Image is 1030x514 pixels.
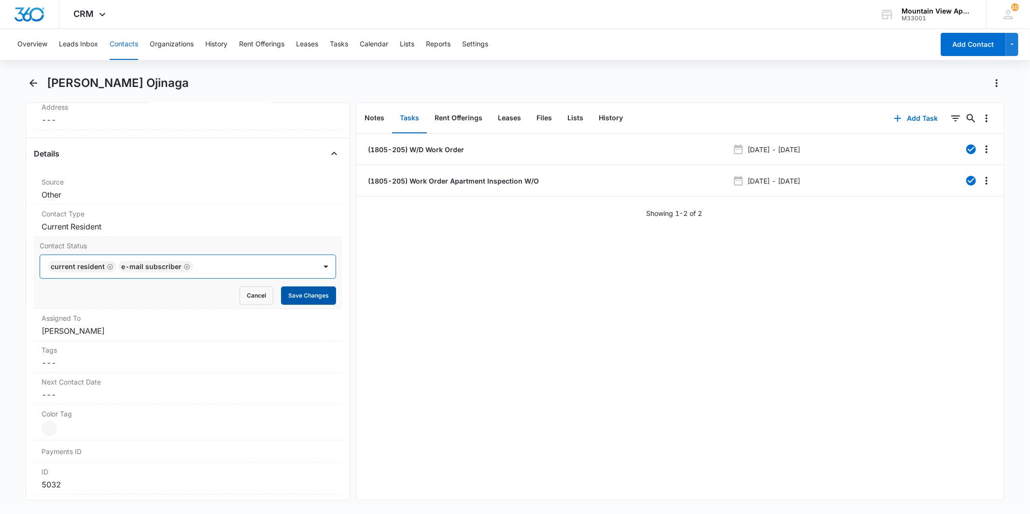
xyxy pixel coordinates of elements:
div: Remove Current Resident [105,263,113,270]
label: Tags [42,345,334,355]
span: 107 [1011,3,1019,11]
button: Add Contact [941,33,1006,56]
dd: --- [42,389,334,400]
div: Tags--- [34,341,341,373]
h4: Details [34,148,59,159]
p: Showing 1-2 of 2 [646,208,703,218]
a: (1805-205) Work Order Apartment Inspection W/O [366,176,539,186]
button: Overview [17,29,47,60]
label: Color Tag [42,409,334,419]
dt: Created [42,499,334,509]
p: [DATE] - [DATE] [748,176,801,186]
div: account name [902,7,972,15]
label: Contact Type [42,209,334,219]
button: Lists [400,29,414,60]
div: Current Resident [51,263,105,270]
button: Add Task [884,107,948,130]
div: Contact TypeCurrent Resident [34,205,341,237]
button: Rent Offerings [427,103,490,133]
dd: Current Resident [42,221,334,232]
button: Save Changes [281,286,336,305]
button: Lists [560,103,591,133]
button: Search... [963,111,979,126]
dt: Payments ID [42,446,114,457]
button: Reports [426,29,451,60]
dd: --- [42,357,334,369]
button: Notes [357,103,392,133]
button: History [591,103,631,133]
button: Overflow Menu [979,173,994,188]
div: E-Mail Subscriber [121,263,182,270]
div: SourceOther [34,173,341,205]
p: [DATE] - [DATE] [748,144,801,155]
button: Filters [948,111,963,126]
button: Cancel [240,286,273,305]
button: Calendar [360,29,388,60]
button: Rent Offerings [239,29,284,60]
div: Next Contact Date--- [34,373,341,405]
button: Back [26,75,41,91]
a: (1805-205) W/D Work Order [366,144,464,155]
span: CRM [74,9,94,19]
div: Assigned To[PERSON_NAME] [34,309,341,341]
label: Next Contact Date [42,377,334,387]
dd: [PERSON_NAME] [42,325,334,337]
button: Tasks [330,29,348,60]
button: Overflow Menu [979,111,994,126]
div: account id [902,15,972,22]
button: Close [326,146,342,161]
label: Assigned To [42,313,334,323]
div: ID5032 [34,463,341,495]
button: Files [529,103,560,133]
button: Settings [462,29,488,60]
dt: ID [42,467,334,477]
h1: [PERSON_NAME] Ojinaga [47,76,189,90]
button: Tasks [392,103,427,133]
button: Contacts [110,29,138,60]
label: Source [42,177,334,187]
div: Address--- [34,98,341,130]
label: Address [42,102,334,112]
div: Remove E-Mail Subscriber [182,263,190,270]
dd: 5032 [42,479,334,490]
div: Color Tag [34,405,341,441]
label: Contact Status [40,241,336,251]
dd: Other [42,189,334,200]
button: History [205,29,227,60]
button: Actions [989,75,1004,91]
dd: --- [42,114,334,126]
button: Organizations [150,29,194,60]
button: Leases [296,29,318,60]
div: Payments ID [34,441,341,463]
button: Overflow Menu [979,142,994,157]
button: Leases [490,103,529,133]
div: notifications count [1011,3,1019,11]
button: Leads Inbox [59,29,98,60]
